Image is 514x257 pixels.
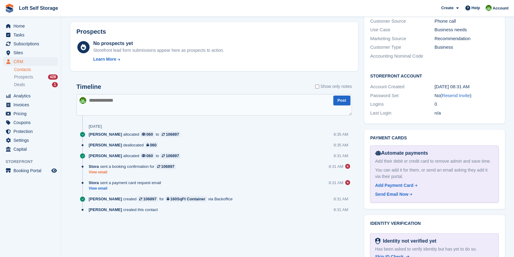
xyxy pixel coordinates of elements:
[434,26,499,33] div: Business needs
[334,131,348,137] div: 8:35 AM
[334,153,348,159] div: 8:31 AM
[370,18,434,25] div: Customer Source
[3,166,58,175] a: menu
[3,48,58,57] a: menu
[89,164,99,169] span: Stora
[334,207,348,213] div: 8:31 AM
[13,100,50,109] span: Invoices
[14,67,58,73] a: Contacts
[14,74,58,80] a: Prospects 428
[380,237,436,245] div: Identity not verified yet
[13,57,50,66] span: CRM
[329,180,343,186] div: 8:31 AM
[146,153,153,159] div: 060
[434,18,499,25] div: Phone call
[14,82,25,88] span: Deals
[434,101,499,108] div: 0
[89,196,122,202] span: [PERSON_NAME]
[3,109,58,118] a: menu
[89,186,164,191] a: View email
[370,83,434,90] div: Account Created
[76,28,106,35] h2: Prospects
[370,73,499,79] h2: Storefront Account
[471,5,480,11] span: Help
[375,191,409,198] div: Send Email Now
[434,35,499,42] div: Recommendation
[370,35,434,42] div: Marketing Source
[434,44,499,51] div: Business
[3,92,58,100] a: menu
[150,142,157,148] div: 060
[5,4,14,13] img: stora-icon-8386f47178a22dfd0bd8f6a31ec36ba5ce8667c1dd55bd0f319d3a0aa187defe.svg
[13,118,50,127] span: Coupons
[143,196,156,202] div: 106897
[315,83,319,90] input: Show only notes
[375,167,494,180] div: You can add it for them, or send an email asking they add it via their portal.
[89,131,183,137] div: allocated to
[89,131,122,137] span: [PERSON_NAME]
[80,97,86,104] img: James Johnson
[370,101,434,108] div: Logins
[93,56,116,62] div: Learn More
[89,124,102,129] div: [DATE]
[89,153,122,159] span: [PERSON_NAME]
[52,82,58,87] div: 1
[440,93,471,98] span: ( )
[76,83,101,90] h2: Timeline
[89,196,236,202] div: created for via Backoffice
[13,145,50,153] span: Capital
[89,207,122,213] span: [PERSON_NAME]
[13,109,50,118] span: Pricing
[375,246,494,252] div: Has been asked to verify identity but has yet to do so.
[89,142,122,148] span: [PERSON_NAME]
[89,142,161,148] div: deallocated
[434,92,499,99] div: No
[140,131,154,137] a: 060
[156,164,176,169] a: 106897
[165,196,207,202] a: 160SqFt Container
[434,83,499,90] div: [DATE] 08:31 AM
[370,26,434,33] div: Use Case
[375,182,413,189] div: Add Payment Card
[333,96,350,106] button: Post
[93,40,224,47] div: No prospects yet
[89,164,179,169] div: sent a booking confirmation for
[89,180,164,186] div: sent a payment card request email
[170,196,205,202] div: 160SqFt Container
[3,136,58,145] a: menu
[375,238,380,244] img: Identity Verification Ready
[329,164,343,169] div: 8:31 AM
[3,145,58,153] a: menu
[160,153,180,159] a: 106897
[93,56,224,62] a: Learn More
[493,5,508,11] span: Account
[89,207,161,213] div: created this contact
[160,131,180,137] a: 106897
[13,166,50,175] span: Booking Portal
[441,5,453,11] span: Create
[161,164,174,169] div: 106897
[375,158,494,164] div: Add their debit or credit card to remove admin and save time.
[17,3,61,13] a: Loft Self Storage
[166,131,179,137] div: 106897
[3,31,58,39] a: menu
[442,93,470,98] a: Resend Invite
[14,81,58,88] a: Deals 1
[48,74,58,80] div: 428
[13,127,50,136] span: Protection
[486,5,492,11] img: James Johnson
[375,182,491,189] a: Add Payment Card
[434,110,499,117] div: n/a
[370,136,499,141] h2: Payment cards
[146,131,153,137] div: 060
[89,153,183,159] div: allocated to
[89,180,99,186] span: Stora
[138,196,158,202] a: 106897
[145,142,158,148] a: 060
[370,92,434,99] div: Password Set
[370,110,434,117] div: Last Login
[334,142,348,148] div: 8:35 AM
[13,48,50,57] span: Sites
[14,74,33,80] span: Prospects
[334,196,348,202] div: 8:31 AM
